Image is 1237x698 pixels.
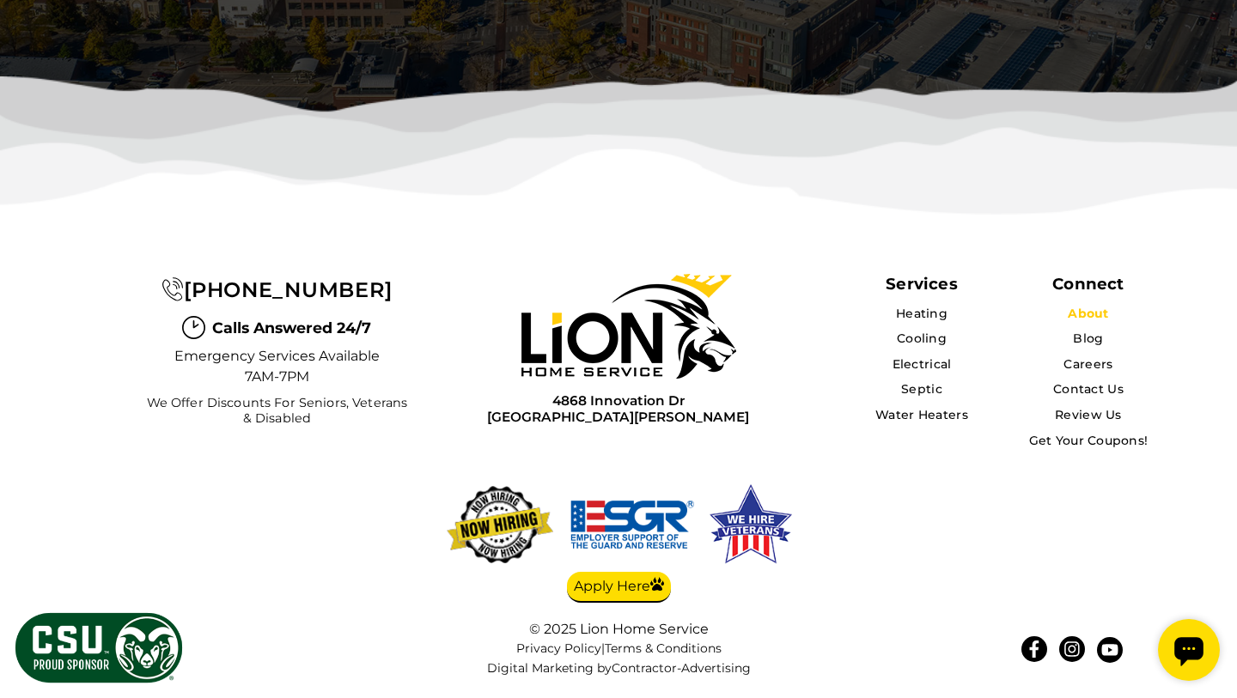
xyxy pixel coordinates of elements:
[1068,306,1108,321] a: About
[447,621,790,637] div: © 2025 Lion Home Service
[7,7,69,69] div: Open chat widget
[896,306,948,321] a: Heating
[184,277,393,302] span: [PHONE_NUMBER]
[212,317,371,339] span: Calls Answered 24/7
[161,277,393,302] a: [PHONE_NUMBER]
[1073,331,1103,346] a: Blog
[447,641,790,676] nav: |
[13,610,185,685] img: CSU Sponsor Badge
[567,572,671,603] a: Apply Here
[707,482,795,568] img: We hire veterans
[487,392,749,426] a: 4868 Innovation Dr[GEOGRAPHIC_DATA][PERSON_NAME]
[568,482,697,568] img: We hire veterans
[886,274,957,294] span: Services
[1055,407,1122,422] a: Review Us
[1052,274,1124,294] div: Connect
[1029,433,1149,448] a: Get Your Coupons!
[516,640,601,656] a: Privacy Policy
[487,392,749,409] span: 4868 Innovation Dr
[612,661,751,676] a: Contractor-Advertising
[442,482,558,568] img: now-hiring
[893,356,952,372] a: Electrical
[897,331,947,346] a: Cooling
[605,640,722,656] a: Terms & Conditions
[875,407,968,422] a: Water Heaters
[447,661,790,676] div: Digital Marketing by
[487,409,749,425] span: [GEOGRAPHIC_DATA][PERSON_NAME]
[174,346,380,387] span: Emergency Services Available 7AM-7PM
[1053,381,1124,397] a: Contact Us
[901,381,942,397] a: Septic
[142,396,412,426] span: We Offer Discounts for Seniors, Veterans & Disabled
[1063,356,1112,372] a: Careers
